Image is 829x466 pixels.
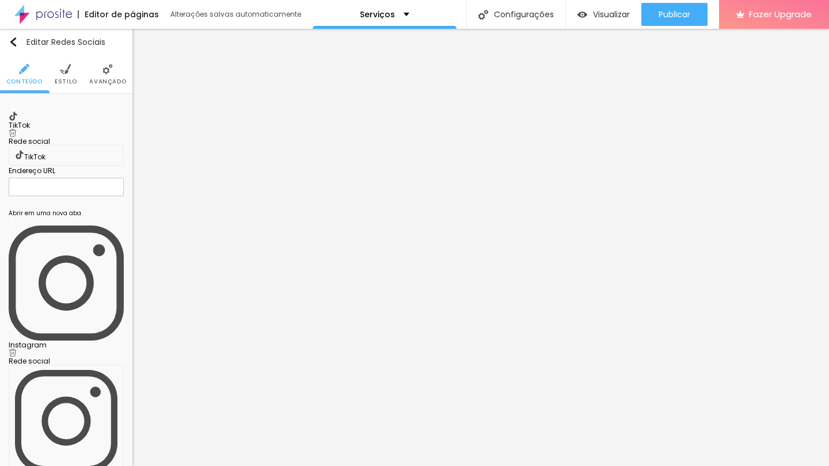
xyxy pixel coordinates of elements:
[659,10,690,19] span: Publicar
[15,150,117,161] div: TikTok
[9,129,17,137] img: Icone
[577,10,587,20] img: view-1.svg
[15,150,24,159] img: TikTok
[170,11,303,18] div: Alterações salvas automaticamente
[9,37,105,47] div: Editar Redes Sociais
[360,10,395,18] p: Serviços
[9,112,18,121] img: TikTok
[9,226,124,341] img: Instagram
[60,64,71,74] img: Icone
[6,79,43,85] span: Conteúdo
[9,102,17,110] img: Icone
[641,3,708,26] button: Publicar
[9,342,124,349] div: Instagram
[9,37,18,47] img: Icone
[593,10,630,19] span: Visualizar
[566,3,641,26] button: Visualizar
[102,64,113,74] img: Icone
[19,64,29,74] img: Icone
[78,10,159,18] div: Editor de páginas
[89,79,126,85] span: Avançado
[9,211,81,216] div: Abrir em uma nova aba
[132,29,829,466] iframe: Editor
[9,136,50,146] span: Rede social
[9,216,17,224] img: Icone
[55,79,77,85] span: Estilo
[749,9,812,19] span: Fazer Upgrade
[9,356,50,366] span: Rede social
[9,166,124,176] label: Endereço URL
[9,122,124,129] div: TikTok
[9,349,17,357] img: Icone
[478,10,488,20] img: Icone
